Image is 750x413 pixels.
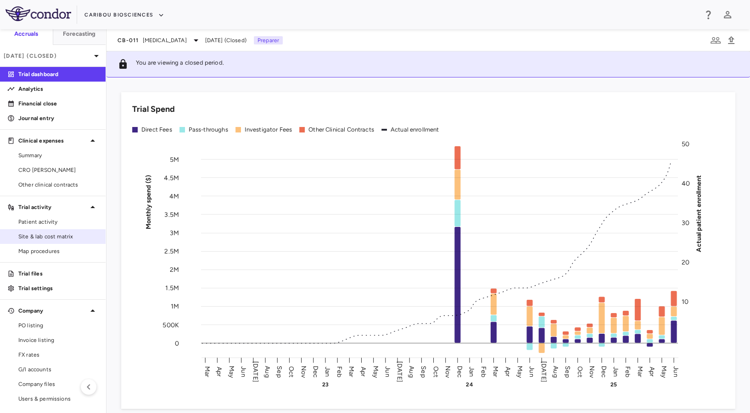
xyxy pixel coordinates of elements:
text: 24 [466,381,473,388]
text: [DATE] [540,361,548,382]
p: Preparer [254,36,283,44]
text: Apr [359,366,367,376]
text: [DATE] [396,361,403,382]
span: CB-011 [118,37,139,44]
tspan: 40 [682,179,690,187]
p: Trial files [18,270,98,278]
text: Sep [564,366,572,377]
tspan: 4M [169,192,179,200]
text: May [660,365,668,378]
text: Feb [624,366,632,377]
text: Oct [287,366,295,377]
span: Patient activity [18,218,98,226]
text: Feb [336,366,343,377]
p: Journal entry [18,114,98,122]
text: Jan [468,366,476,376]
text: Nov [300,365,308,378]
span: [DATE] (Closed) [205,36,246,44]
text: Mar [347,366,355,377]
div: Direct Fees [141,126,172,134]
span: CRO [PERSON_NAME] [18,166,98,174]
img: logo-full-SnFGN8VE.png [6,6,71,21]
text: Nov [444,365,452,378]
span: G/l accounts [18,365,98,374]
text: May [228,365,235,378]
tspan: 5M [170,155,179,163]
text: [DATE] [252,361,259,382]
text: Jan [324,366,331,376]
text: Jun [672,366,680,377]
text: Oct [576,366,584,377]
tspan: 1.5M [165,284,179,292]
span: Invoice listing [18,336,98,344]
div: Actual enrollment [391,126,439,134]
tspan: 30 [682,219,689,226]
p: Trial activity [18,203,87,211]
tspan: Monthly spend ($) [145,175,152,229]
p: Trial settings [18,284,98,292]
text: Jun [240,366,247,377]
tspan: 50 [682,140,689,148]
text: Dec [456,365,464,377]
p: Financial close [18,99,98,108]
text: Apr [648,366,656,376]
button: Caribou Biosciences [84,8,164,22]
p: Trial dashboard [18,70,98,78]
tspan: 3M [170,229,179,237]
div: Other Clinical Contracts [308,126,374,134]
text: May [372,365,380,378]
div: Pass-throughs [189,126,228,134]
tspan: 1M [171,303,179,310]
tspan: 2.5M [164,248,179,255]
text: Jun [384,366,392,377]
tspan: 0 [175,339,179,347]
tspan: 10 [682,297,688,305]
span: Users & permissions [18,395,98,403]
tspan: 20 [682,258,689,266]
text: Dec [600,365,608,377]
tspan: 2M [170,266,179,274]
tspan: 500K [162,321,179,329]
text: Mar [203,366,211,377]
tspan: 3.5M [164,210,179,218]
span: Other clinical contracts [18,181,98,189]
span: Site & lab cost matrix [18,232,98,241]
span: [MEDICAL_DATA] [143,36,187,44]
p: Analytics [18,85,98,93]
p: [DATE] (Closed) [4,52,91,60]
tspan: 4.5M [164,174,179,182]
text: Sep [275,366,283,377]
tspan: Actual patient enrollment [695,175,703,252]
text: Mar [636,366,644,377]
text: Aug [263,366,271,377]
text: Aug [408,366,415,377]
span: Company files [18,380,98,388]
p: Company [18,307,87,315]
h6: Forecasting [63,30,96,38]
text: 23 [322,381,329,388]
text: 25 [610,381,617,388]
p: Clinical expenses [18,137,87,145]
div: Investigator Fees [245,126,292,134]
text: Aug [552,366,560,377]
text: Nov [588,365,596,378]
text: Jun [528,366,536,377]
h6: Accruals [14,30,38,38]
text: Oct [432,366,440,377]
text: May [516,365,524,378]
span: FX rates [18,351,98,359]
text: Sep [420,366,427,377]
p: You are viewing a closed period. [136,59,224,70]
h6: Trial Spend [132,103,175,116]
text: Apr [215,366,223,376]
text: Dec [312,365,319,377]
span: PO listing [18,321,98,330]
text: Jan [612,366,620,376]
span: Map procedures [18,247,98,255]
text: Feb [480,366,487,377]
span: Summary [18,151,98,160]
text: Apr [504,366,512,376]
text: Mar [492,366,499,377]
